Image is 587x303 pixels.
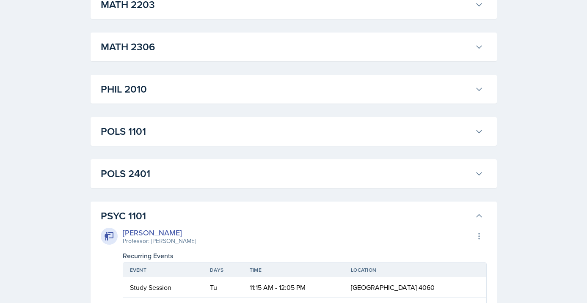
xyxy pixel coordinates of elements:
div: Professor: [PERSON_NAME] [123,237,196,246]
h3: MATH 2306 [101,39,471,55]
td: 11:15 AM - 12:05 PM [243,277,344,298]
th: Event [123,263,204,277]
th: Location [344,263,486,277]
h3: PSYC 1101 [101,208,471,224]
button: PSYC 1101 [99,207,485,225]
button: POLS 2401 [99,164,485,183]
h3: PHIL 2010 [101,82,471,97]
div: Recurring Events [123,251,487,261]
div: [PERSON_NAME] [123,227,196,238]
td: Tu [203,277,243,298]
div: Study Session [130,282,197,292]
button: PHIL 2010 [99,80,485,98]
th: Days [203,263,243,277]
button: POLS 1101 [99,122,485,141]
th: Time [243,263,344,277]
h3: POLS 2401 [101,166,471,181]
button: MATH 2306 [99,38,485,56]
h3: POLS 1101 [101,124,471,139]
span: [GEOGRAPHIC_DATA] 4060 [351,283,435,292]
